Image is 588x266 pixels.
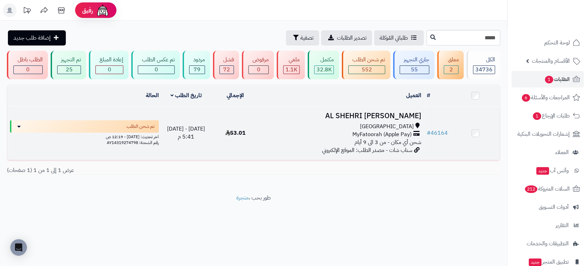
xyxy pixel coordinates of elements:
[82,6,93,14] span: رفيق
[544,38,570,48] span: لوحة التحكم
[8,30,66,45] a: إضافة طلب جديد
[283,56,300,64] div: ملغي
[283,66,299,74] div: 1135
[522,94,530,102] span: 6
[529,258,541,266] span: جديد
[322,146,412,154] span: سناب شات - مصدر الطلب: الموقع الإلكتروني
[257,65,260,74] span: 0
[138,56,175,64] div: تم عكس الطلب
[189,66,205,74] div: 79
[436,51,465,79] a: معلق 2
[524,184,570,194] span: السلات المتروكة
[223,65,230,74] span: 72
[316,65,331,74] span: 32.8K
[392,51,436,79] a: جاري التجهيز 55
[512,89,584,106] a: المراجعات والأسئلة6
[138,66,174,74] div: 0
[240,51,275,79] a: مرفوض 0
[532,111,570,121] span: طلبات الإرجاع
[532,56,570,66] span: الأقسام والمنتجات
[473,56,495,64] div: الكل
[512,126,584,142] a: إشعارات التحويلات البنكية
[107,140,159,146] span: رقم الشحنة: AY14319274798
[525,185,537,193] span: 212
[536,167,549,175] span: جديد
[58,66,81,74] div: 25
[449,65,453,74] span: 2
[512,235,584,252] a: التطبيقات والخدمات
[10,239,27,256] div: Open Intercom Messenger
[533,112,541,120] span: 1
[556,221,569,230] span: التقارير
[154,65,158,74] span: 0
[146,91,159,100] a: الحالة
[411,65,418,74] span: 55
[406,91,421,100] a: العميل
[400,56,429,64] div: جاري التجهيز
[275,51,306,79] a: ملغي 1.1K
[444,56,459,64] div: معلق
[314,66,334,74] div: 32816
[465,51,502,79] a: الكل34736
[314,56,334,64] div: مكتمل
[362,65,372,74] span: 552
[544,74,570,84] span: الطلبات
[539,202,569,212] span: أدوات التسويق
[545,76,553,83] span: 1
[57,56,81,64] div: تم التجهيز
[14,66,42,74] div: 0
[512,162,584,179] a: وآتس آبجديد
[360,123,414,131] span: [GEOGRAPHIC_DATA]
[95,56,123,64] div: إعادة المبلغ
[512,108,584,124] a: طلبات الإرجاع1
[6,51,49,79] a: الطلب باطل 0
[220,66,234,74] div: 72
[475,65,493,74] span: 34736
[219,56,234,64] div: فشل
[321,30,372,45] a: تصدير الطلبات
[400,66,429,74] div: 55
[13,34,51,42] span: إضافة طلب جديد
[286,30,319,45] button: تصفية
[286,65,297,74] span: 1.1K
[248,56,269,64] div: مرفوض
[536,166,569,175] span: وآتس آب
[194,65,200,74] span: 79
[171,91,202,100] a: تاريخ الطلب
[10,133,159,140] div: اخر تحديث: [DATE] - 12:19 ص
[227,91,244,100] a: الإجمالي
[96,3,110,17] img: ai-face.png
[189,56,205,64] div: مردود
[541,19,581,33] img: logo-2.png
[427,129,448,137] a: #46164
[66,65,73,74] span: 25
[300,34,313,42] span: تصفية
[13,56,43,64] div: الطلب باطل
[26,65,30,74] span: 0
[225,129,246,137] span: 53.01
[306,51,341,79] a: مكتمل 32.8K
[444,66,458,74] div: 2
[340,51,392,79] a: تم شحن الطلب 552
[512,34,584,51] a: لوحة التحكم
[108,65,111,74] span: 0
[352,131,412,139] span: MyFatoorah (Apple Pay)
[337,34,367,42] span: تصدير الطلبات
[126,123,155,130] span: تم شحن الطلب
[249,66,268,74] div: 0
[236,194,249,202] a: متجرة
[354,138,421,146] span: شحن أي مكان - من 3 الى 9 أيام
[427,91,430,100] a: #
[130,51,181,79] a: تم عكس الطلب 0
[512,199,584,215] a: أدوات التسويق
[512,71,584,88] a: الطلبات1
[348,56,385,64] div: تم شحن الطلب
[521,93,570,102] span: المراجعات والأسئلة
[512,181,584,197] a: السلات المتروكة212
[49,51,88,79] a: تم التجهيز 25
[527,239,569,248] span: التطبيقات والخدمات
[512,144,584,161] a: العملاء
[87,51,130,79] a: إعادة المبلغ 0
[555,147,569,157] span: العملاء
[512,217,584,234] a: التقارير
